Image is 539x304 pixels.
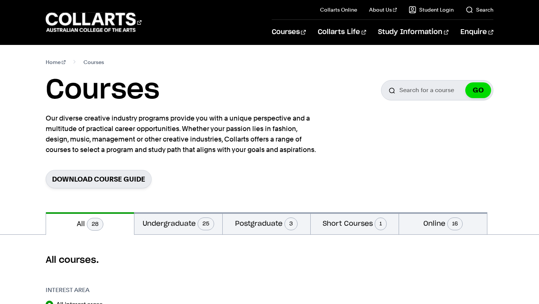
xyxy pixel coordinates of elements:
p: Our diverse creative industry programs provide you with a unique perspective and a multitude of p... [46,113,319,155]
span: 25 [198,218,214,230]
h2: All courses. [46,254,493,266]
a: Study Information [378,20,448,45]
h3: Interest Area [46,286,135,295]
button: Online16 [399,212,487,234]
span: Courses [83,57,104,67]
a: Student Login [409,6,454,13]
span: 16 [447,218,463,230]
button: All28 [46,212,134,235]
a: Enquire [460,20,493,45]
a: Collarts Online [320,6,357,13]
button: Short Courses1 [311,212,399,234]
span: 3 [284,218,298,230]
button: Postgraduate3 [223,212,311,234]
a: Download Course Guide [46,170,152,188]
a: Search [466,6,493,13]
a: About Us [369,6,397,13]
a: Collarts Life [318,20,366,45]
button: Undergraduate25 [134,212,222,234]
span: 1 [375,218,387,230]
h1: Courses [46,73,159,107]
button: GO [465,82,491,98]
span: 28 [87,218,103,231]
input: Search for a course [381,80,493,100]
a: Courses [272,20,306,45]
a: Home [46,57,66,67]
div: Go to homepage [46,12,141,33]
